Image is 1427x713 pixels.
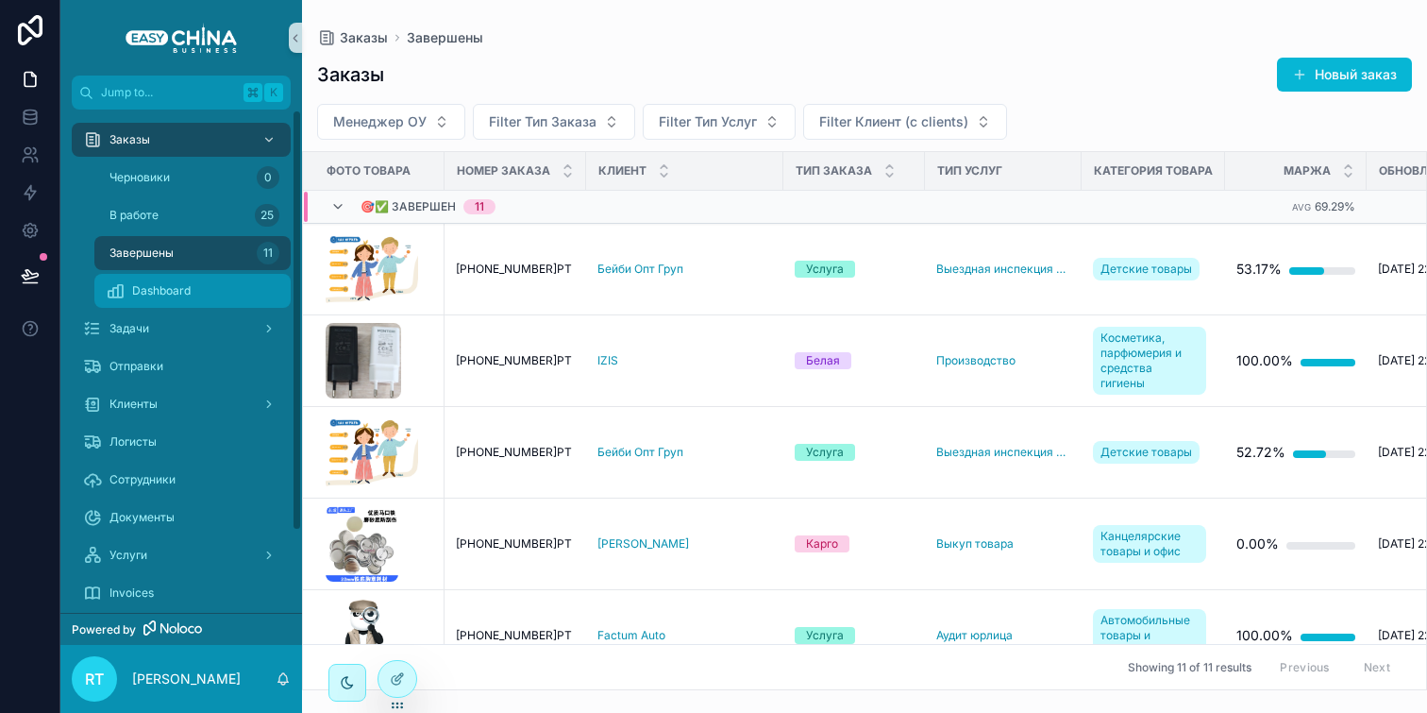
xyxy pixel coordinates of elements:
[643,104,796,140] button: Select Button
[795,261,914,278] a: Услуга
[1093,254,1214,284] a: Детские товары
[1100,262,1192,277] span: Детские товары
[72,622,136,637] span: Powered by
[1236,433,1285,471] div: 52.72%
[72,76,291,110] button: Jump to...K
[1315,199,1355,213] span: 69.29%
[456,353,572,368] span: [PHONE_NUMBER]РТ
[597,353,618,368] a: IZIS
[819,112,968,131] span: Filter Клиент (с clients)
[597,262,772,277] a: Бейби Опт Груп
[72,463,291,497] a: Сотрудники
[333,112,427,131] span: Менеджер ОУ
[94,198,291,232] a: В работе25
[72,123,291,157] a: Заказы
[72,576,291,610] a: Invoices
[1128,660,1251,675] span: Showing 11 of 11 results
[132,283,191,298] span: Dashboard
[456,536,575,552] a: [PHONE_NUMBER]РТ
[1094,163,1213,178] span: Категория Товара
[326,415,433,490] a: Monosnap-IC-file-for-golden-sample-(Alphabet)---Google-Таблицы-🔊-2024-12-11-16-03-02.png
[1093,521,1214,567] a: Канцелярские товары и офис
[489,112,596,131] span: Filter Тип Заказа
[340,28,388,47] span: Заказы
[1236,617,1293,654] div: 100.00%
[1236,525,1279,563] div: 0.00%
[597,536,689,552] a: [PERSON_NAME]
[407,28,483,47] span: Завершены
[326,506,398,582] img: Screenshot-at-Nov-05-15-11-03.png
[936,353,1070,368] a: Производство
[795,444,914,461] a: Услуга
[936,445,1070,460] a: Выездная инспекция товара
[1236,433,1355,471] a: 52.72%
[936,536,1014,552] span: Выкуп товара
[457,163,550,178] span: Номер Заказа
[1093,525,1206,563] a: Канцелярские товары и офис
[1093,437,1214,467] a: Детские товары
[456,262,575,277] a: [PHONE_NUMBER]РТ
[60,110,302,613] div: scrollable content
[597,536,772,552] a: [PERSON_NAME]
[109,397,158,412] span: Клиенты
[109,472,176,487] span: Сотрудники
[597,445,683,460] span: Бейби Опт Груп
[1100,331,1199,391] span: Косметика, парфюмерия и средства гигиены
[94,161,291,195] a: Черновики0
[326,231,433,307] a: Monosnap-IC-file-for-golden-sample-(Alphabet)---Google-Таблицы-🔊-2024-12-11-16-03-02.png
[1093,258,1200,280] a: Детские товары
[1100,613,1199,658] span: Автомобильные товары и автоэлектроника
[266,85,281,100] span: K
[72,349,291,383] a: Отправки
[109,359,163,374] span: Отправки
[806,627,844,644] div: Услуга
[803,104,1007,140] button: Select Button
[109,434,157,450] span: Логисты
[109,510,175,525] span: Документы
[659,112,757,131] span: Filter Тип Услуг
[326,598,401,673] img: CleanShot-2025-08-11-at-17.59.59.png
[326,506,433,582] a: Screenshot-at-Nov-05-15-11-03.png
[326,415,418,490] img: Monosnap-IC-file-for-golden-sample-(Alphabet)---Google-Таблицы-🔊-2024-12-11-16-03-02.png
[109,548,147,563] span: Услуги
[1284,163,1331,178] span: Маржа
[1292,202,1311,212] small: Avg
[1236,342,1293,380] div: 100.00%
[109,246,174,261] span: Завершены
[326,598,433,673] a: CleanShot-2025-08-11-at-17.59.59.png
[806,444,844,461] div: Услуга
[936,628,1013,643] a: Аудит юрлица
[1093,327,1206,395] a: Косметика, парфюмерия и средства гигиены
[72,387,291,421] a: Клиенты
[473,104,635,140] button: Select Button
[597,353,772,368] a: IZIS
[109,208,159,223] span: В работе
[1277,58,1412,92] button: Новый заказ
[1093,605,1214,666] a: Автомобильные товары и автоэлектроника
[456,445,572,460] span: [PHONE_NUMBER]РТ
[456,353,575,368] a: [PHONE_NUMBER]РТ
[72,312,291,346] a: Задачи
[936,262,1070,277] a: Выездная инспекция товара
[795,627,914,644] a: Услуга
[1100,445,1192,460] span: Детские товары
[326,323,401,399] img: CleanShot-2025-08-05-at-12.44.02.png
[326,231,418,307] img: Monosnap-IC-file-for-golden-sample-(Alphabet)---Google-Таблицы-🔊-2024-12-11-16-03-02.png
[598,163,646,178] span: Клиент
[94,274,291,308] a: Dashboard
[94,236,291,270] a: Завершены11
[317,28,388,47] a: Заказы
[597,628,665,643] a: Factum Auto
[597,445,772,460] a: Бейби Опт Груп
[85,668,104,690] span: RT
[101,85,236,100] span: Jump to...
[109,321,149,336] span: Задачи
[937,163,1002,178] span: Тип Услуг
[1236,250,1282,288] div: 53.17%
